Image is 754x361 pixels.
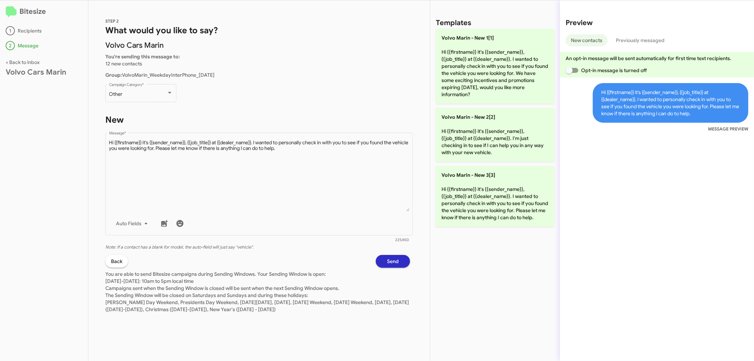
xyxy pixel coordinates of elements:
button: Auto Fields [111,217,156,230]
div: 1 [6,26,15,35]
h2: Templates [436,17,471,29]
p: Hi {{firstname}} it's {{sender_name}}, {{job_title}} at {{dealer_name}}. I'm just checking in to ... [436,108,554,162]
span: 12 new contacts [105,60,142,67]
h1: What would you like to say? [105,25,413,36]
button: Previously messaged [610,34,670,46]
span: Opt-in message is turned off [581,66,647,75]
span: Other [109,91,123,97]
mat-hint: 225/450 [396,238,409,242]
span: Back [111,255,122,268]
div: Recipients [6,26,82,35]
i: Note: If a contact has a blank for model, the auto-field will just say "vehicle". [105,244,253,250]
a: < Back to inbox [6,59,40,65]
span: New contacts [571,34,602,46]
span: Send [387,255,399,268]
button: New contacts [566,34,608,46]
p: An opt-in message will be sent automatically for first time text recipients. [566,55,748,62]
p: Hi {{firstname}} it's {{sender_name}}, {{job_title}} at {{dealer_name}}. I wanted to personally c... [436,166,554,227]
b: Group: [105,72,122,78]
h1: New [105,114,413,126]
span: Previously messaged [616,34,665,46]
b: You're sending this message to: [105,53,180,60]
span: Hi {{firstname}} it's {{sender_name}}, {{job_title}} at {{dealer_name}}. I wanted to personally c... [593,83,748,123]
div: Volvo Cars Marin [6,69,82,76]
img: logo-minimal.svg [6,6,17,18]
span: You are able to send Bitesize campaigns during Sending Windows. Your Sending Window is open: [DAT... [105,271,409,313]
h2: Bitesize [6,6,82,18]
button: Send [376,255,410,268]
span: Volvo Marin - New 3[3] [442,172,495,178]
span: Auto Fields [116,217,150,230]
button: Back [105,255,128,268]
div: 2 [6,41,15,50]
span: Volvo Marin - New 2[2] [442,114,495,120]
div: Message [6,41,82,50]
span: VolvoMarin_WeekdayInterPhone_[DATE] [105,72,215,78]
p: Volvo Cars Marin [105,42,413,49]
span: STEP 2 [105,18,119,24]
span: Volvo Marin - New 1[1] [442,35,494,41]
small: MESSAGE PREVIEW [708,126,748,133]
p: Hi {{firstname}} it's {{sender_name}}, {{job_title}} at {{dealer_name}}. I wanted to personally c... [436,29,554,104]
h2: Preview [566,17,748,29]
